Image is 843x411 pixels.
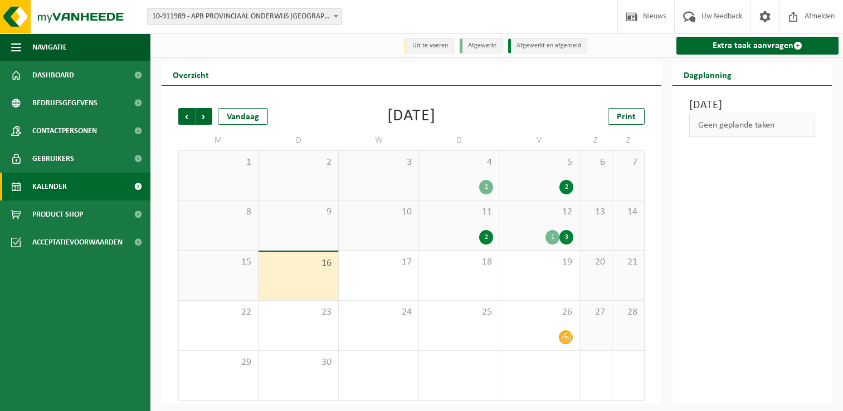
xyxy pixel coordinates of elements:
span: Volgende [196,108,212,125]
span: 28 [618,306,639,319]
span: 3 [344,156,413,169]
span: 10-911989 - APB PROVINCIAAL ONDERWIJS ANTWERPEN PROVINCIAAL INSTITUUT VOOR TECHNISCH ONDERWI - ST... [148,9,342,25]
span: 21 [618,256,639,268]
span: 12 [505,206,573,218]
span: 30 [264,356,333,369]
span: 2 [264,156,333,169]
div: 2 [559,180,573,194]
div: Geen geplande taken [689,114,815,137]
span: 4 [425,156,493,169]
div: [DATE] [387,108,436,125]
div: 2 [479,230,493,244]
span: 11 [425,206,493,218]
span: 22 [184,306,252,319]
td: M [178,130,259,150]
span: Navigatie [32,33,67,61]
span: Print [617,112,636,121]
span: 6 [585,156,606,169]
span: 27 [585,306,606,319]
td: D [259,130,339,150]
span: Bedrijfsgegevens [32,89,98,117]
h2: Dagplanning [673,63,743,85]
span: Dashboard [32,61,74,89]
span: Kalender [32,173,67,200]
td: D [419,130,499,150]
h3: [DATE] [689,97,815,114]
span: 10 [344,206,413,218]
li: Afgewerkt en afgemeld [508,38,587,53]
span: 13 [585,206,606,218]
div: 3 [559,230,573,244]
a: Print [608,108,645,125]
span: 8 [184,206,252,218]
span: 24 [344,306,413,319]
span: 5 [505,156,573,169]
span: 16 [264,257,333,270]
span: 23 [264,306,333,319]
a: Extra taak aanvragen [676,37,839,55]
td: Z [612,130,645,150]
div: Vandaag [218,108,268,125]
span: Vorige [178,108,195,125]
span: Product Shop [32,200,83,228]
span: 29 [184,356,252,369]
h2: Overzicht [162,63,220,85]
span: 9 [264,206,333,218]
span: 1 [184,156,252,169]
span: 20 [585,256,606,268]
span: 7 [618,156,639,169]
span: 19 [505,256,573,268]
span: Gebruikers [32,145,74,173]
span: 17 [344,256,413,268]
span: 25 [425,306,493,319]
td: V [499,130,579,150]
span: 10-911989 - APB PROVINCIAAL ONDERWIJS ANTWERPEN PROVINCIAAL INSTITUUT VOOR TECHNISCH ONDERWI - ST... [147,8,342,25]
span: 26 [505,306,573,319]
li: Uit te voeren [404,38,454,53]
span: Acceptatievoorwaarden [32,228,123,256]
span: Contactpersonen [32,117,97,145]
li: Afgewerkt [460,38,503,53]
td: W [339,130,419,150]
td: Z [579,130,612,150]
span: 18 [425,256,493,268]
div: 2 [479,180,493,194]
span: 14 [618,206,639,218]
span: 15 [184,256,252,268]
div: 1 [545,230,559,244]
